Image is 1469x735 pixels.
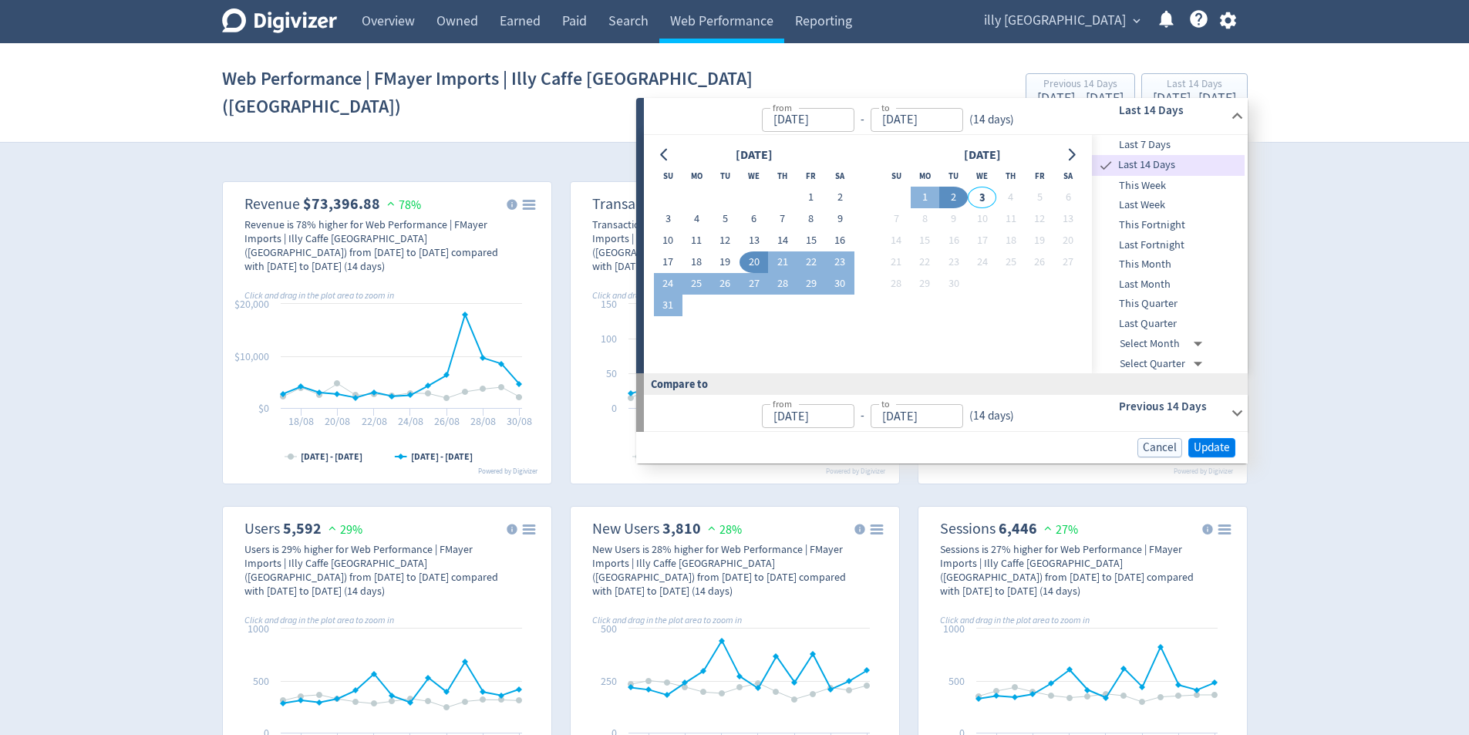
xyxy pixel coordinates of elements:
[854,111,871,129] div: -
[911,187,939,208] button: 1
[1188,438,1235,457] button: Update
[999,518,1037,539] strong: 6,446
[1153,92,1236,106] div: [DATE] - [DATE]
[979,8,1144,33] button: illy [GEOGRAPHIC_DATA]
[410,450,472,463] text: [DATE] - [DATE]
[1025,208,1053,230] button: 12
[968,251,996,273] button: 24
[711,208,740,230] button: 5
[606,366,617,380] text: 50
[1037,92,1124,106] div: [DATE] - [DATE]
[244,217,511,273] div: Revenue is 78% higher for Web Performance | FMayer Imports | Illy Caffe [GEOGRAPHIC_DATA] ([GEOGR...
[768,230,797,251] button: 14
[301,450,362,463] text: [DATE] - [DATE]
[244,519,280,538] dt: Users
[996,251,1025,273] button: 25
[1130,14,1144,28] span: expand_more
[434,414,460,428] text: 26/08
[963,407,1014,425] div: ( 14 days )
[1040,522,1078,538] span: 27%
[826,165,854,187] th: Saturday
[768,165,797,187] th: Thursday
[1092,294,1245,314] div: This Quarter
[963,111,1020,129] div: ( 14 days )
[1194,442,1230,453] span: Update
[797,273,825,295] button: 29
[1092,135,1245,155] div: Last 7 Days
[654,251,682,273] button: 17
[244,289,394,302] i: Click and drag in the plot area to zoom in
[704,522,742,538] span: 28%
[826,273,854,295] button: 30
[968,208,996,230] button: 10
[768,251,797,273] button: 21
[1092,237,1245,254] span: Last Fortnight
[826,467,886,476] text: Powered by Digivizer
[612,401,617,415] text: 0
[325,522,340,534] img: positive-performance.svg
[592,614,742,626] i: Click and drag in the plot area to zoom in
[996,208,1025,230] button: 11
[1143,442,1177,453] span: Cancel
[968,187,996,208] button: 3
[234,349,269,363] text: $10,000
[711,251,740,273] button: 19
[1026,73,1135,112] button: Previous 14 Days[DATE] - [DATE]
[939,230,968,251] button: 16
[1037,79,1124,92] div: Previous 14 Days
[711,165,740,187] th: Tuesday
[943,622,965,636] text: 1000
[882,230,911,251] button: 14
[1054,187,1083,208] button: 6
[592,519,659,538] dt: New Users
[939,251,968,273] button: 23
[1120,354,1208,374] div: Select Quarter
[881,101,890,114] label: to
[1092,217,1245,234] span: This Fortnight
[984,8,1126,33] span: illy [GEOGRAPHIC_DATA]
[881,397,890,410] label: to
[854,407,871,425] div: -
[1092,256,1245,273] span: This Month
[654,165,682,187] th: Sunday
[644,98,1248,135] div: from-to(14 days)Last 14 Days
[1141,73,1248,112] button: Last 14 Days[DATE]- [DATE]
[1060,144,1083,166] button: Go to next month
[1092,177,1245,194] span: This Week
[1092,315,1245,332] span: Last Quarter
[1054,251,1083,273] button: 27
[996,165,1025,187] th: Thursday
[740,165,768,187] th: Wednesday
[654,230,682,251] button: 10
[797,208,825,230] button: 8
[470,414,496,428] text: 28/08
[1092,235,1245,255] div: Last Fortnight
[1054,230,1083,251] button: 20
[244,194,300,214] dt: Revenue
[1092,295,1245,312] span: This Quarter
[797,165,825,187] th: Friday
[911,273,939,295] button: 29
[911,230,939,251] button: 15
[325,414,350,428] text: 20/08
[939,208,968,230] button: 9
[682,208,711,230] button: 4
[826,187,854,208] button: 2
[1092,275,1245,295] div: Last Month
[1092,197,1245,214] span: Last Week
[711,273,740,295] button: 26
[940,519,996,538] dt: Sessions
[397,414,423,428] text: 24/08
[740,251,768,273] button: 20
[253,674,269,688] text: 500
[383,197,399,209] img: positive-performance.svg
[577,188,893,477] svg: Transactions 302 82%
[592,289,742,302] i: Click and drag in the plot area to zoom in
[740,230,768,251] button: 13
[731,145,777,166] div: [DATE]
[244,614,394,626] i: Click and drag in the plot area to zoom in
[773,397,792,410] label: from
[1153,79,1236,92] div: Last 14 Days
[1092,135,1245,373] nav: presets
[968,165,996,187] th: Wednesday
